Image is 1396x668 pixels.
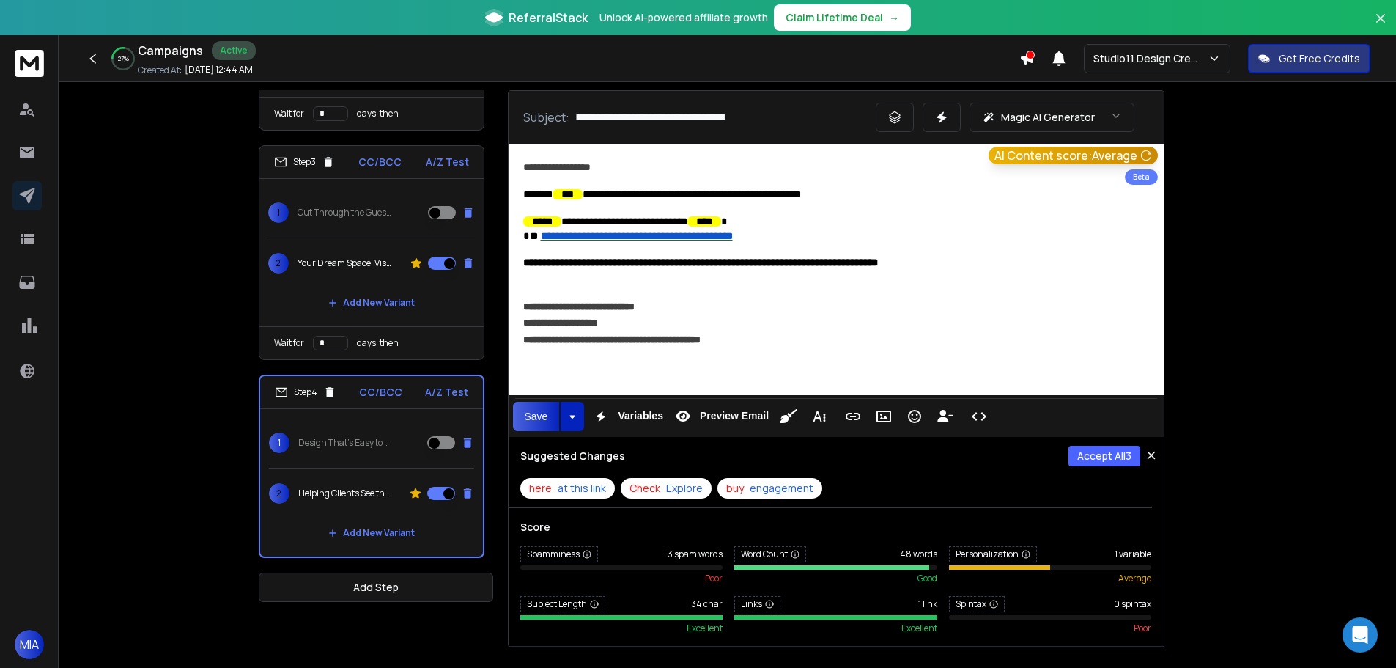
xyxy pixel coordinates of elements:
span: 0 spintax [1114,598,1151,610]
span: Explore [666,481,703,496]
span: excellent [687,623,723,634]
p: Unlock AI-powered affiliate growth [599,10,768,25]
button: MIA [15,630,44,659]
span: buy [726,481,744,496]
p: Wait for [274,108,304,120]
span: 2 [269,483,289,504]
p: Studio11 Design Creative [1093,51,1208,66]
p: A/Z Test [426,155,469,169]
button: Get Free Credits [1248,44,1370,73]
button: Insert Image (Ctrl+P) [870,402,898,431]
p: Wait for [274,337,304,349]
span: Personalization [949,546,1037,562]
button: AI Content score:Average [989,147,1158,164]
span: Preview Email [697,410,772,422]
p: Get Free Credits [1279,51,1360,66]
span: engagement [750,481,813,496]
button: Variables [587,402,666,431]
p: Magic AI Generator [1001,110,1095,125]
span: Check [629,481,660,496]
span: here [529,481,552,496]
p: CC/BCC [359,385,402,400]
span: → [889,10,899,25]
button: Add New Variant [317,288,426,318]
button: Close banner [1371,9,1390,44]
button: Claim Lifetime Deal→ [774,4,911,31]
span: 3 spam words [668,548,723,560]
span: poor [1134,623,1151,634]
span: ReferralStack [509,9,588,26]
span: 34 char [691,598,723,610]
h3: Suggested Changes [520,449,625,463]
span: 2 [268,253,289,274]
span: Variables [615,410,666,422]
p: CC/BCC [358,155,402,169]
span: good [917,573,937,584]
div: Step 3 [274,155,335,169]
span: Links [734,596,780,612]
button: Add New Variant [317,518,426,548]
button: Clean HTML [775,402,802,431]
p: [DATE] 12:44 AM [185,64,253,76]
p: Design That’s Easy to Say “Yes” To [298,437,392,449]
p: 27 % [118,54,129,63]
div: Active [212,41,256,60]
span: 1 variable [1115,548,1151,560]
button: Add Step [259,573,493,602]
span: Word Count [734,546,806,562]
h1: Campaigns [138,42,203,59]
p: days, then [357,337,399,349]
span: 1 link [918,598,937,610]
li: Step4CC/BCCA/Z Test1Design That’s Easy to Say “Yes” To2Helping Clients See the Full PictureAdd Ne... [259,375,484,558]
p: Helping Clients See the Full Picture [298,488,392,499]
span: Subject Length [520,596,605,612]
p: Your Dream Space; Visualized [298,257,391,269]
button: Insert Unsubscribe Link [931,402,959,431]
button: Save [513,402,560,431]
p: days, then [357,108,399,120]
span: 48 words [900,548,937,560]
span: average [1118,573,1151,584]
span: poor [705,573,723,584]
span: excellent [901,623,937,634]
h3: Score [520,520,1152,535]
span: Spintax [949,596,1005,612]
button: Code View [965,402,993,431]
div: Step 4 [275,386,336,399]
button: Insert Link (Ctrl+K) [839,402,867,431]
button: Magic AI Generator [970,103,1134,132]
p: Created At: [138,65,182,76]
button: Accept All3 [1068,446,1140,466]
span: Spamminess [520,546,598,562]
span: 1 [268,202,289,223]
button: Emoticons [901,402,928,431]
li: Step3CC/BCCA/Z Test1Cut Through the Guesswork2Your Dream Space; VisualizedAdd New VariantWait for... [259,145,484,360]
button: More Text [805,402,833,431]
div: Beta [1125,169,1158,185]
p: A/Z Test [425,385,468,400]
span: at this link [558,481,606,496]
div: Open Intercom Messenger [1343,617,1378,653]
p: Cut Through the Guesswork [298,207,391,219]
span: 1 [269,433,289,453]
button: Preview Email [669,402,772,431]
p: Subject: [523,109,569,126]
